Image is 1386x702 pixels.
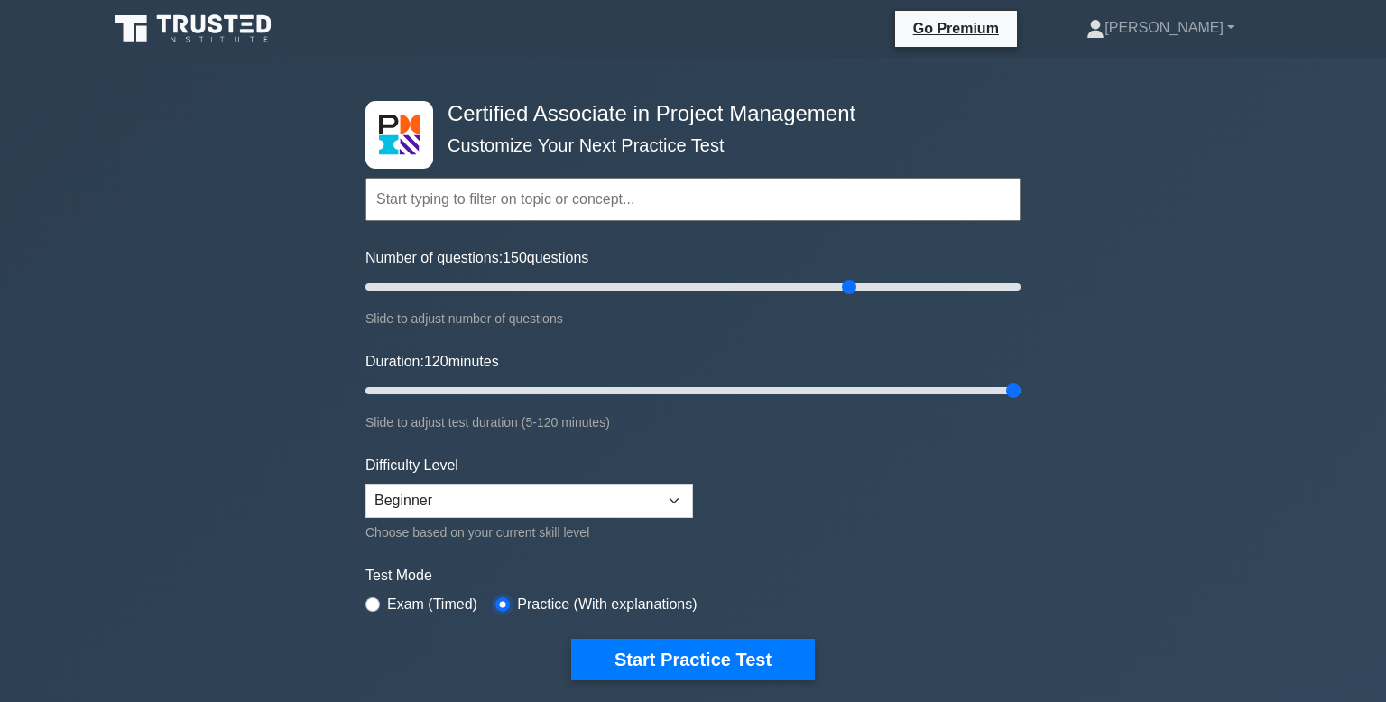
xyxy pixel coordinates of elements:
label: Number of questions: questions [365,247,588,269]
input: Start typing to filter on topic or concept... [365,178,1021,221]
span: 120 [424,354,448,369]
label: Practice (With explanations) [517,594,697,615]
label: Difficulty Level [365,455,458,476]
div: Slide to adjust test duration (5-120 minutes) [365,411,1021,433]
label: Test Mode [365,565,1021,587]
a: [PERSON_NAME] [1043,10,1278,46]
span: 150 [503,250,527,265]
h4: Certified Associate in Project Management [440,101,932,127]
a: Go Premium [902,17,1010,40]
div: Slide to adjust number of questions [365,308,1021,329]
button: Start Practice Test [571,639,815,680]
label: Exam (Timed) [387,594,477,615]
label: Duration: minutes [365,351,499,373]
div: Choose based on your current skill level [365,522,693,543]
